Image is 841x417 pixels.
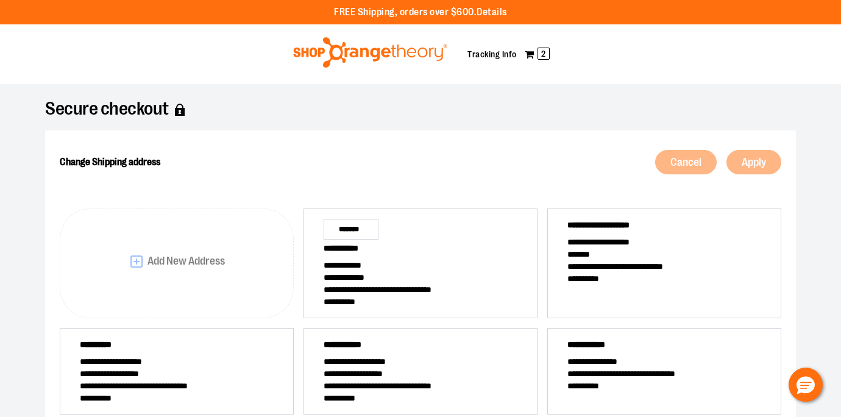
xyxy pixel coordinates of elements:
[334,5,507,20] p: FREE Shipping, orders over $600.
[45,104,796,116] h1: Secure checkout
[477,7,507,18] a: Details
[291,37,449,68] img: Shop Orangetheory
[467,49,517,59] a: Tracking Info
[789,368,823,402] button: Hello, have a question? Let’s chat.
[538,48,550,60] span: 2
[60,145,408,179] h2: Change Shipping address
